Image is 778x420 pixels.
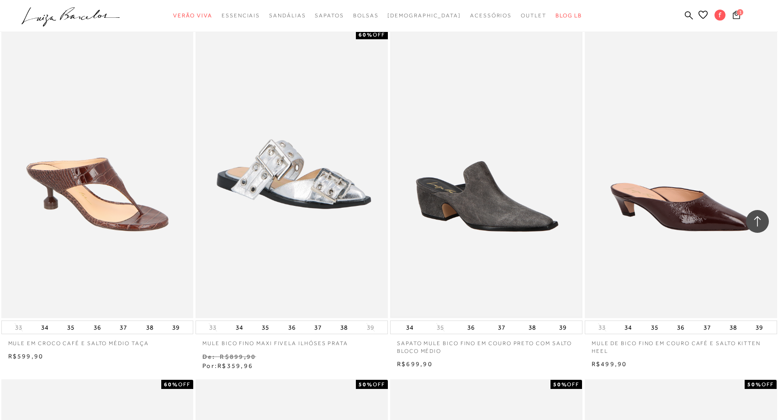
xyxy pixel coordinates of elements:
span: R$499,90 [592,360,627,367]
a: MULE DE BICO FINO EM COURO CAFÉ E SALTO KITTEN HEEL [585,334,777,355]
span: Bolsas [353,12,379,19]
strong: 60% [359,31,373,38]
button: 33 [596,323,609,332]
span: Outlet [521,12,546,19]
button: 38 [526,321,539,334]
span: OFF [373,31,385,38]
button: 35 [259,321,272,334]
button: 34 [233,321,246,334]
a: BLOG LB [556,7,582,24]
a: categoryNavScreenReaderText [470,7,512,24]
button: 38 [143,321,156,334]
a: categoryNavScreenReaderText [521,7,546,24]
span: Por: [202,362,253,369]
img: SAPATO MULE BICO FINO EM COURO PRETO COM SALTO BLOCO MÉDIO [391,31,582,317]
button: 39 [753,321,766,334]
button: 39 [169,321,182,334]
span: Verão Viva [173,12,212,19]
span: OFF [373,381,385,388]
small: R$899,90 [220,353,256,360]
button: 33 [12,323,25,332]
strong: 50% [747,381,762,388]
a: noSubCategoriesText [387,7,461,24]
button: 1 [730,10,743,22]
span: Essenciais [222,12,260,19]
button: 37 [312,321,324,334]
img: MULE EM CROCO CAFÉ E SALTO MÉDIO TAÇA [2,31,193,317]
img: MULE DE BICO FINO EM COURO CAFÉ E SALTO KITTEN HEEL [586,31,776,317]
button: 38 [727,321,740,334]
span: OFF [178,381,191,388]
button: f [710,9,730,23]
span: Sapatos [315,12,344,19]
button: 35 [434,323,447,332]
span: Acessórios [470,12,512,19]
button: 39 [364,323,377,332]
span: OFF [567,381,579,388]
span: 1 [737,9,743,16]
a: SAPATO MULE BICO FINO EM COURO PRETO COM SALTO BLOCO MÉDIO [390,334,582,355]
a: MULE BICO FINO MAXI FIVELA ILHÓSES PRATA [196,334,388,347]
button: 37 [117,321,130,334]
button: 33 [206,323,219,332]
span: OFF [762,381,774,388]
button: 35 [64,321,77,334]
button: 39 [556,321,569,334]
span: R$359,96 [217,362,253,369]
a: categoryNavScreenReaderText [315,7,344,24]
button: 38 [338,321,350,334]
small: De: [202,353,215,360]
span: [DEMOGRAPHIC_DATA] [387,12,461,19]
button: 34 [622,321,635,334]
button: 36 [674,321,687,334]
a: categoryNavScreenReaderText [173,7,212,24]
button: 35 [648,321,661,334]
span: R$599,90 [8,352,44,360]
a: categoryNavScreenReaderText [269,7,306,24]
a: MULE EM CROCO CAFÉ E SALTO MÉDIO TAÇA [1,334,194,347]
span: R$699,90 [397,360,433,367]
button: 34 [38,321,51,334]
strong: 60% [164,381,178,388]
span: f [714,10,725,21]
button: 36 [465,321,477,334]
button: 36 [91,321,104,334]
img: MULE BICO FINO MAXI FIVELA ILHÓSES PRATA [196,31,387,317]
button: 34 [403,321,416,334]
button: 37 [495,321,508,334]
a: categoryNavScreenReaderText [353,7,379,24]
strong: 50% [553,381,567,388]
strong: 50% [359,381,373,388]
span: BLOG LB [556,12,582,19]
button: 36 [286,321,298,334]
button: 37 [701,321,714,334]
span: Sandálias [269,12,306,19]
a: categoryNavScreenReaderText [222,7,260,24]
